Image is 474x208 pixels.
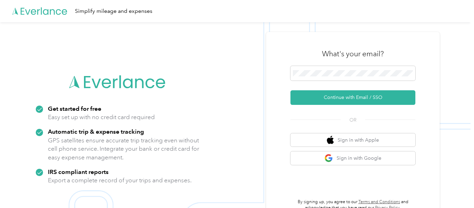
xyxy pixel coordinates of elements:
span: OR [341,116,365,124]
p: GPS satellites ensure accurate trip tracking even without cell phone service. Integrate your bank... [48,136,200,162]
h3: What's your email? [322,49,384,59]
p: Easy set up with no credit card required [48,113,155,122]
img: apple logo [327,136,334,144]
button: google logoSign in with Google [290,151,415,165]
strong: Automatic trip & expense tracking [48,128,144,135]
div: Simplify mileage and expenses [75,7,152,16]
a: Terms and Conditions [358,199,400,205]
button: apple logoSign in with Apple [290,133,415,147]
button: Continue with Email / SSO [290,90,415,105]
strong: Get started for free [48,105,101,112]
strong: IRS compliant reports [48,168,109,175]
img: google logo [324,154,333,163]
p: Export a complete record of your trips and expenses. [48,176,192,185]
